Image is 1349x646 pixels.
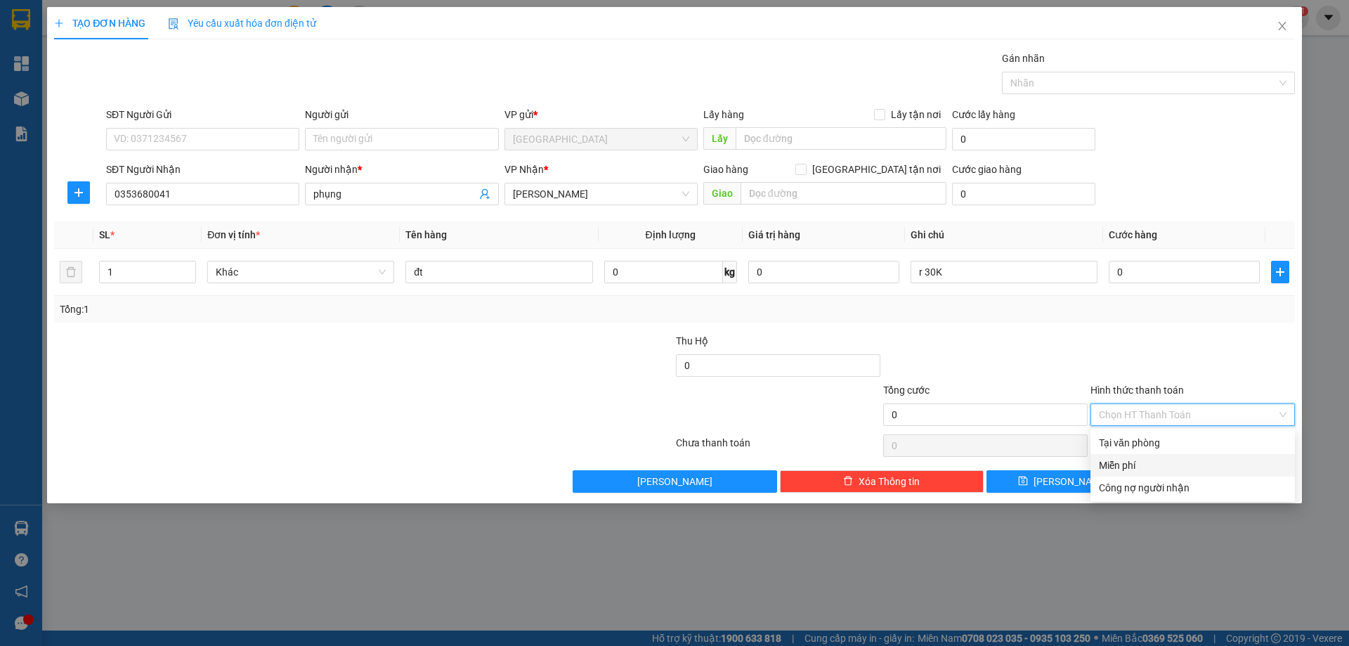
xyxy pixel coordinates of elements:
[216,261,386,283] span: Khác
[883,385,930,396] span: Tổng cước
[106,107,299,122] div: SĐT Người Gửi
[106,162,299,177] div: SĐT Người Nhận
[305,162,498,177] div: Người nhận
[479,188,490,200] span: user-add
[723,261,737,283] span: kg
[843,476,853,487] span: delete
[637,474,712,489] span: [PERSON_NAME]
[405,261,592,283] input: VD: Bàn, Ghế
[741,182,946,205] input: Dọc đường
[405,229,447,240] span: Tên hàng
[1099,435,1286,451] div: Tại văn phòng
[513,183,689,205] span: TAM QUAN
[1277,20,1288,32] span: close
[905,221,1103,249] th: Ghi chú
[1090,385,1184,396] label: Hình thức thanh toán
[676,335,708,347] span: Thu Hộ
[780,470,984,493] button: deleteXóa Thông tin
[674,435,882,460] div: Chưa thanh toán
[703,127,736,150] span: Lấy
[168,18,179,30] img: icon
[748,261,899,283] input: 0
[1109,229,1157,240] span: Cước hàng
[885,107,946,122] span: Lấy tận nơi
[911,261,1097,283] input: Ghi Chú
[305,107,498,122] div: Người gửi
[504,107,698,122] div: VP gửi
[60,261,82,283] button: delete
[703,182,741,205] span: Giao
[859,474,920,489] span: Xóa Thông tin
[952,109,1015,120] label: Cước lấy hàng
[1272,266,1289,278] span: plus
[207,229,260,240] span: Đơn vị tính
[1034,474,1109,489] span: [PERSON_NAME]
[67,181,90,204] button: plus
[1099,458,1286,473] div: Miễn phí
[99,229,110,240] span: SL
[573,470,777,493] button: [PERSON_NAME]
[703,164,748,175] span: Giao hàng
[168,18,316,29] span: Yêu cầu xuất hóa đơn điện tử
[748,229,800,240] span: Giá trị hàng
[952,183,1095,205] input: Cước giao hàng
[513,129,689,150] span: SÀI GÒN
[952,128,1095,150] input: Cước lấy hàng
[1263,7,1302,46] button: Close
[736,127,946,150] input: Dọc đường
[504,164,544,175] span: VP Nhận
[60,302,521,317] div: Tổng: 1
[986,470,1139,493] button: save[PERSON_NAME]
[68,187,89,198] span: plus
[807,162,946,177] span: [GEOGRAPHIC_DATA] tận nơi
[646,229,696,240] span: Định lượng
[1002,53,1045,64] label: Gán nhãn
[1271,261,1289,283] button: plus
[1099,480,1286,496] div: Công nợ người nhận
[952,164,1022,175] label: Cước giao hàng
[54,18,145,29] span: TẠO ĐƠN HÀNG
[703,109,744,120] span: Lấy hàng
[54,18,64,28] span: plus
[1018,476,1028,487] span: save
[1090,477,1295,499] div: Cước gửi hàng sẽ được ghi vào công nợ của người nhận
